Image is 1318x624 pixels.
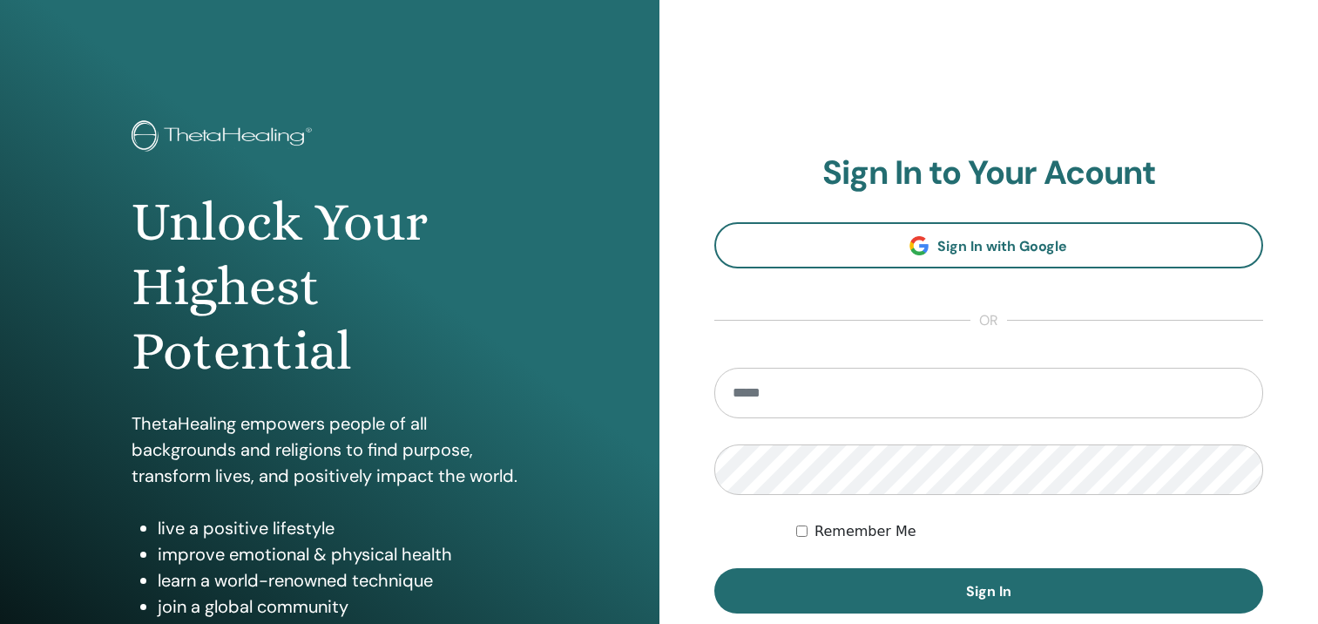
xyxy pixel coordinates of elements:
[132,410,527,489] p: ThetaHealing empowers people of all backgrounds and religions to find purpose, transform lives, a...
[158,567,527,593] li: learn a world-renowned technique
[937,237,1067,255] span: Sign In with Google
[814,521,916,542] label: Remember Me
[796,521,1263,542] div: Keep me authenticated indefinitely or until I manually logout
[158,515,527,541] li: live a positive lifestyle
[714,153,1264,193] h2: Sign In to Your Acount
[970,310,1007,331] span: or
[714,568,1264,614] button: Sign In
[966,582,1011,600] span: Sign In
[158,541,527,567] li: improve emotional & physical health
[714,222,1264,268] a: Sign In with Google
[158,593,527,620] li: join a global community
[132,190,527,384] h1: Unlock Your Highest Potential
